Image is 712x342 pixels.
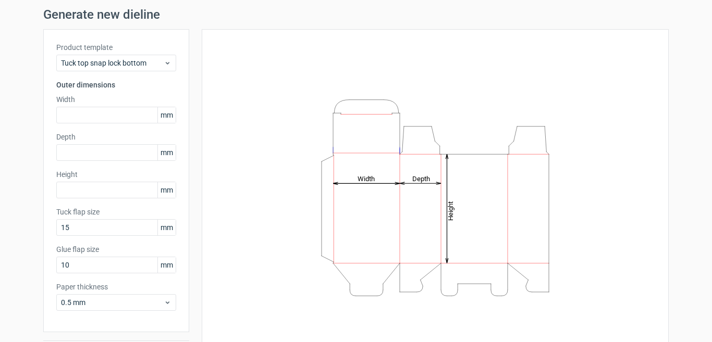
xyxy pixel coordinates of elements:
[157,107,176,123] span: mm
[157,257,176,273] span: mm
[412,174,430,182] tspan: Depth
[61,297,164,308] span: 0.5 mm
[56,244,176,255] label: Glue flap size
[56,132,176,142] label: Depth
[157,182,176,198] span: mm
[61,58,164,68] span: Tuck top snap lock bottom
[157,145,176,160] span: mm
[447,201,455,220] tspan: Height
[56,80,176,90] h3: Outer dimensions
[358,174,375,182] tspan: Width
[56,282,176,292] label: Paper thickness
[56,42,176,53] label: Product template
[56,94,176,105] label: Width
[157,220,176,235] span: mm
[43,8,669,21] h1: Generate new dieline
[56,207,176,217] label: Tuck flap size
[56,169,176,180] label: Height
